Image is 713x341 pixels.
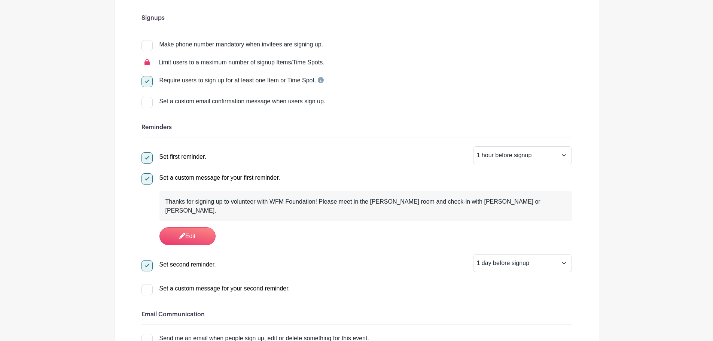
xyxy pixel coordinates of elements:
a: Edit [159,227,216,245]
div: Set first reminder. [159,152,206,161]
div: Set second reminder. [159,260,216,269]
a: Set second reminder. [141,261,216,268]
div: Set a custom message for your second reminder. [159,284,290,293]
h6: Email Communication [141,311,572,318]
a: Set a custom message for your second reminder. [141,285,290,292]
h6: Signups [141,15,572,22]
h6: Reminders [141,124,572,131]
div: Set a custom message for your first reminder. [159,173,280,182]
a: Set first reminder. [141,153,206,160]
div: Make phone number mandatory when invitees are signing up. [159,40,323,49]
div: Require users to sign up for at least one Item or Time Spot. [159,76,324,85]
div: Limit users to a maximum number of signup Items/Time Spots. [159,58,324,67]
div: Set a custom email confirmation message when users sign up. [159,97,572,106]
a: Set a custom message for your first reminder. [141,174,280,181]
div: Thanks for signing up to volunteer with WFM Foundation! Please meet in the [PERSON_NAME] room and... [165,197,566,215]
